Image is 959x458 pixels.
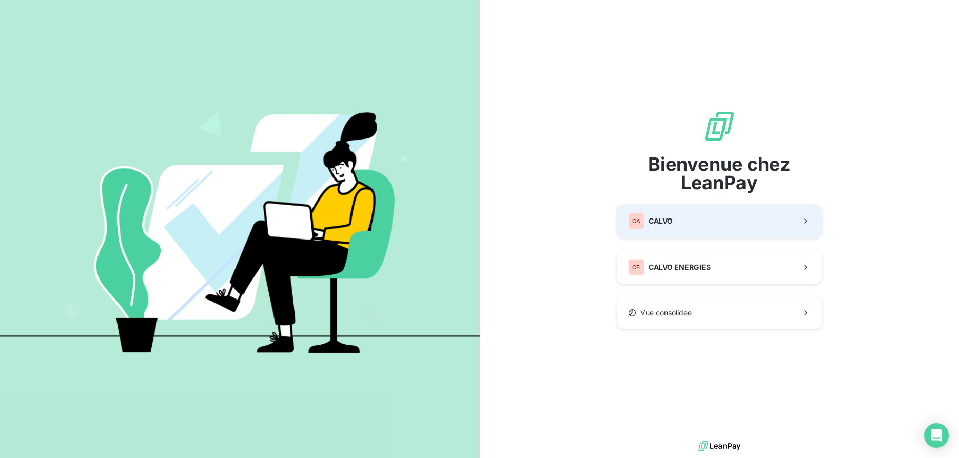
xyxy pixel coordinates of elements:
div: CE [628,259,644,275]
span: CALVO ENERGIES [649,262,711,272]
button: CECALVO ENERGIES [617,250,822,284]
img: logo [698,439,740,454]
span: Bienvenue chez LeanPay [617,155,822,192]
img: logo sigle [703,110,736,143]
button: CACALVO [617,204,822,238]
div: Open Intercom Messenger [924,423,949,448]
button: Vue consolidée [617,296,822,329]
span: CALVO [649,216,673,226]
span: Vue consolidée [640,308,692,318]
div: CA [628,213,644,229]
